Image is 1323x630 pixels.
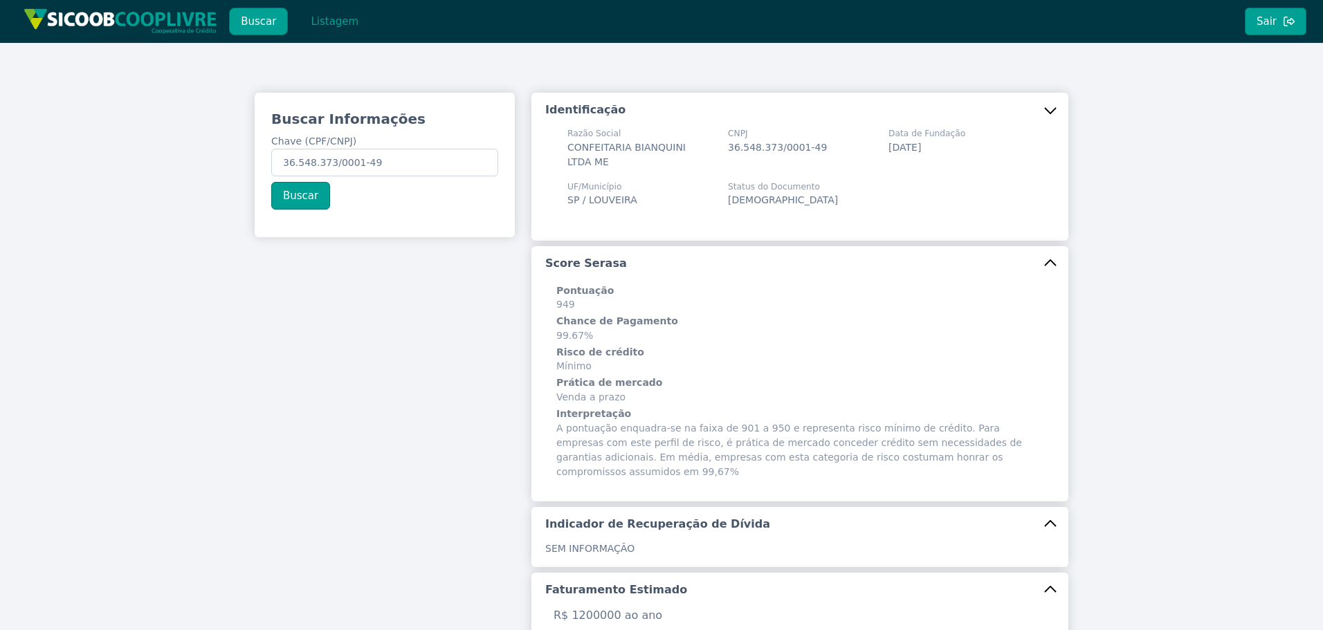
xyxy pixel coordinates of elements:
span: 949 [556,284,1043,313]
span: Data de Fundação [888,127,965,140]
span: Venda a prazo [556,376,1043,405]
button: Listagem [299,8,370,35]
span: Status do Documento [728,180,838,193]
span: Razão Social [567,127,711,140]
h5: Identificação [545,102,626,118]
span: Mínimo [556,346,1043,374]
h6: Pontuação [556,284,1043,298]
span: CONFEITARIA BIANQUINI LTDA ME [567,142,686,167]
span: 99.67% [556,315,1043,343]
h5: Indicador de Recuperação de Dívida [545,517,770,532]
h3: Buscar Informações [271,109,498,129]
img: img/sicoob_cooplivre.png [24,8,217,34]
button: Indicador de Recuperação de Dívida [531,507,1068,541]
span: Chave (CPF/CNPJ) [271,136,356,147]
h6: Risco de crédito [556,346,1043,360]
h6: Prática de mercado [556,376,1043,390]
p: R$ 1200000 ao ano [545,607,1055,624]
h6: Interpretação [556,407,1043,421]
span: SEM INFORMAÇÃO [545,543,635,554]
h6: Chance de Pagamento [556,315,1043,328]
button: Sair [1245,8,1306,35]
span: SP / LOUVEIRA [567,194,637,205]
button: Score Serasa [531,246,1068,281]
button: Identificação [531,93,1068,127]
button: Faturamento Estimado [531,573,1068,607]
span: UF/Município [567,180,637,193]
button: Buscar [229,8,288,35]
button: Buscar [271,182,330,210]
input: Chave (CPF/CNPJ) [271,149,498,176]
span: A pontuação enquadra-se na faixa de 901 a 950 e representa risco mínimo de crédito. Para empresas... [556,407,1043,479]
span: [DEMOGRAPHIC_DATA] [728,194,838,205]
h5: Score Serasa [545,256,627,271]
span: 36.548.373/0001-49 [728,142,827,153]
span: [DATE] [888,142,921,153]
span: CNPJ [728,127,827,140]
h5: Faturamento Estimado [545,582,687,597]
